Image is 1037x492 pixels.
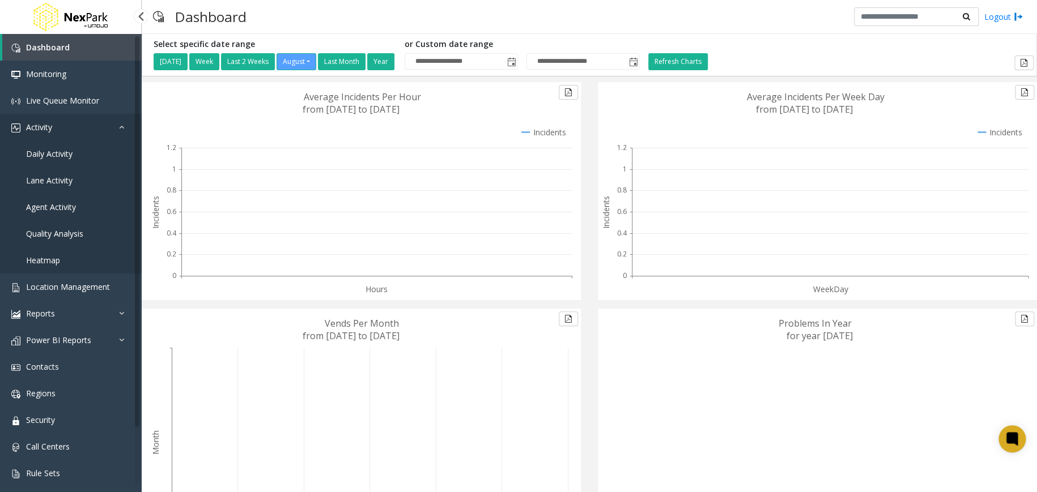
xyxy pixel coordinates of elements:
[26,255,60,266] span: Heatmap
[617,228,627,238] text: 0.4
[627,54,639,70] span: Toggle popup
[559,85,578,100] button: Export to pdf
[26,228,83,239] span: Quality Analysis
[26,95,99,106] span: Live Queue Monitor
[277,53,316,70] button: August
[154,40,396,49] h5: Select specific date range
[318,53,365,70] button: Last Month
[26,361,59,372] span: Contacts
[26,441,70,452] span: Call Centers
[648,53,708,70] button: Refresh Charts
[505,54,517,70] span: Toggle popup
[26,414,55,425] span: Security
[26,42,70,53] span: Dashboard
[617,143,627,152] text: 1.2
[1014,55,1034,70] button: Export to pdf
[167,185,176,195] text: 0.8
[623,271,627,280] text: 0
[167,249,176,259] text: 0.2
[2,34,142,61] a: Dashboard
[617,249,627,259] text: 0.2
[26,202,76,212] span: Agent Activity
[1015,85,1034,100] button: Export to pdf
[984,11,1023,23] a: Logout
[26,122,52,132] span: Activity
[11,310,20,319] img: 'icon'
[26,281,110,292] span: Location Management
[11,443,20,452] img: 'icon'
[405,40,640,49] h5: or Custom date range
[303,330,399,342] text: from [DATE] to [DATE]
[559,311,578,326] button: Export to pdf
[601,196,611,229] text: Incidents
[11,469,20,478] img: 'icon'
[11,70,20,79] img: 'icon'
[26,388,56,399] span: Regions
[623,164,627,174] text: 1
[167,143,176,152] text: 1.2
[153,3,164,31] img: pageIcon
[11,416,20,425] img: 'icon'
[26,335,91,345] span: Power BI Reports
[11,97,20,106] img: 'icon'
[150,430,161,455] text: Month
[169,3,252,31] h3: Dashboard
[167,228,177,238] text: 0.4
[11,283,20,292] img: 'icon'
[325,317,399,330] text: Vends Per Month
[167,207,176,216] text: 0.6
[617,185,627,195] text: 0.8
[172,164,176,174] text: 1
[367,53,394,70] button: Year
[304,91,421,103] text: Average Incidents Per Hour
[1014,11,1023,23] img: logout
[303,103,399,115] text: from [DATE] to [DATE]
[11,123,20,132] img: 'icon'
[617,207,627,216] text: 0.6
[11,44,20,53] img: 'icon'
[1015,311,1034,326] button: Export to pdf
[150,196,161,229] text: Incidents
[189,53,219,70] button: Week
[221,53,275,70] button: Last 2 Weeks
[26,148,73,159] span: Daily Activity
[11,336,20,345] img: 'icon'
[365,284,388,294] text: Hours
[11,390,20,399] img: 'icon'
[26,468,60,478] span: Rule Sets
[26,69,66,79] span: Monitoring
[26,308,55,319] span: Reports
[154,53,188,70] button: [DATE]
[787,330,853,342] text: for year [DATE]
[172,271,176,280] text: 0
[779,317,852,330] text: Problems In Year
[756,103,853,115] text: from [DATE] to [DATE]
[11,363,20,372] img: 'icon'
[813,284,849,294] text: WeekDay
[747,91,885,103] text: Average Incidents Per Week Day
[26,175,73,186] span: Lane Activity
